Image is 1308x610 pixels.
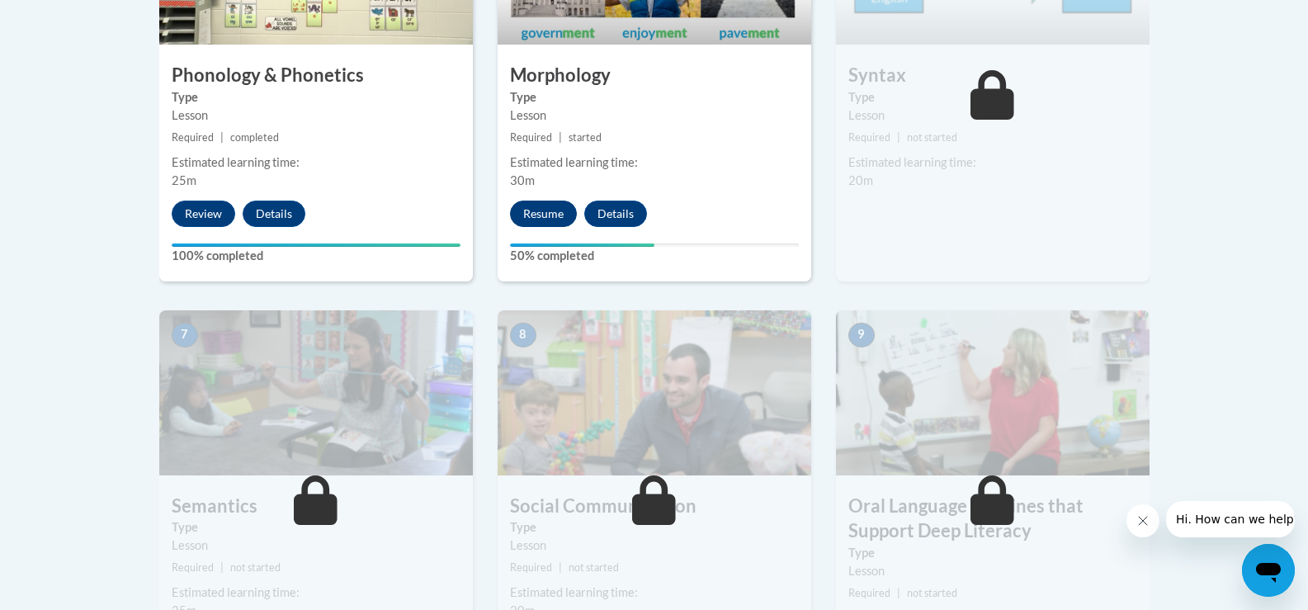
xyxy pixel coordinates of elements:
span: not started [907,131,957,144]
iframe: Message from company [1166,501,1295,537]
label: Type [848,88,1137,106]
div: Your progress [172,244,460,247]
h3: Syntax [836,63,1150,88]
div: Lesson [172,537,460,555]
img: Course Image [498,310,811,475]
iframe: Button to launch messaging window [1242,544,1295,597]
div: Estimated learning time: [172,584,460,602]
h3: Oral Language Routines that Support Deep Literacy [836,494,1150,545]
div: Lesson [848,562,1137,580]
span: | [559,561,562,574]
span: not started [569,561,619,574]
span: 20m [848,173,873,187]
label: Type [172,88,460,106]
div: Estimated learning time: [510,584,799,602]
span: Required [510,131,552,144]
div: Lesson [172,106,460,125]
span: started [569,131,602,144]
span: Required [848,131,890,144]
label: 50% completed [510,247,799,265]
span: | [897,131,900,144]
span: 30m [510,173,535,187]
h3: Morphology [498,63,811,88]
span: Required [510,561,552,574]
div: Estimated learning time: [848,154,1137,172]
div: Lesson [510,537,799,555]
span: | [559,131,562,144]
button: Resume [510,201,577,227]
div: Lesson [510,106,799,125]
div: Your progress [510,244,654,247]
span: 9 [848,323,875,348]
label: 100% completed [172,247,460,265]
span: completed [230,131,279,144]
h3: Semantics [159,494,473,519]
span: | [220,561,224,574]
span: 7 [172,323,198,348]
span: | [897,587,900,599]
label: Type [848,544,1137,562]
button: Details [243,201,305,227]
div: Estimated learning time: [172,154,460,172]
button: Details [584,201,647,227]
span: | [220,131,224,144]
span: not started [907,587,957,599]
iframe: Close message [1126,504,1159,537]
label: Type [172,518,460,537]
span: Required [172,561,214,574]
span: 8 [510,323,536,348]
h3: Social Communication [498,494,811,519]
div: Estimated learning time: [510,154,799,172]
img: Course Image [159,310,473,475]
label: Type [510,518,799,537]
div: Lesson [848,106,1137,125]
h3: Phonology & Phonetics [159,63,473,88]
span: Required [172,131,214,144]
span: Required [848,587,890,599]
button: Review [172,201,235,227]
span: Hi. How can we help? [10,12,134,25]
img: Course Image [836,310,1150,475]
span: 25m [172,173,196,187]
label: Type [510,88,799,106]
span: not started [230,561,281,574]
